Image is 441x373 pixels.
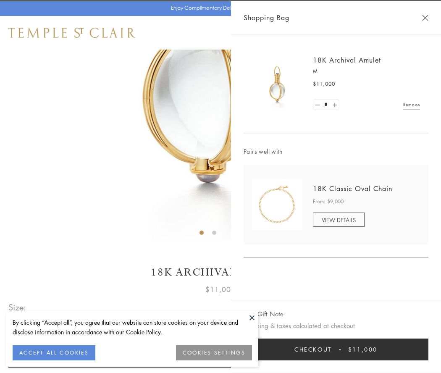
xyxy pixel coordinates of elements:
[313,213,365,227] a: VIEW DETAILS
[244,339,428,360] button: Checkout $11,000
[313,80,335,88] span: $11,000
[252,179,302,230] img: N88865-OV18
[330,100,339,110] a: Set quantity to 2
[322,216,356,224] span: VIEW DETAILS
[8,265,433,280] h1: 18K Archival Amulet
[8,28,135,38] img: Temple St. Clair
[244,12,289,23] span: Shopping Bag
[313,100,322,110] a: Set quantity to 0
[348,345,378,354] span: $11,000
[313,197,344,206] span: From: $9,000
[8,300,27,314] span: Size:
[13,318,252,337] div: By clicking “Accept all”, you agree that our website can store cookies on your device and disclos...
[422,15,428,21] button: Close Shopping Bag
[244,147,428,156] span: Pairs well with
[244,320,428,331] p: Shipping & taxes calculated at checkout
[313,67,420,76] p: M
[244,309,283,319] button: Add Gift Note
[313,55,381,65] a: 18K Archival Amulet
[313,184,392,193] a: 18K Classic Oval Chain
[13,345,95,360] button: ACCEPT ALL COOKIES
[176,345,252,360] button: COOKIES SETTINGS
[403,100,420,109] a: Remove
[294,345,332,354] span: Checkout
[205,284,236,295] span: $11,000
[252,59,302,109] img: 18K Archival Amulet
[171,4,266,12] p: Enjoy Complimentary Delivery & Returns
